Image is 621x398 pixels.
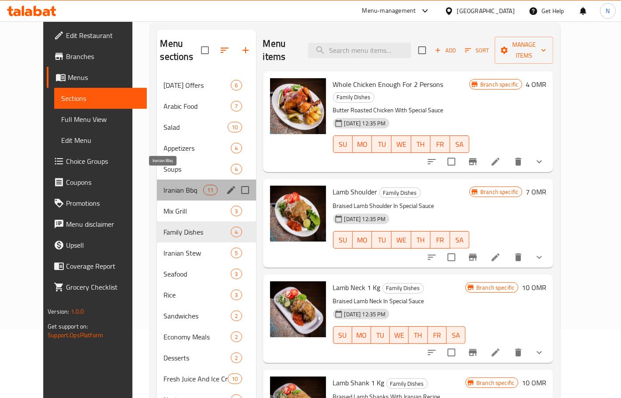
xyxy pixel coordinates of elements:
[231,207,241,215] span: 3
[490,347,501,358] a: Edit menu item
[412,329,424,342] span: TH
[68,72,140,83] span: Menus
[66,156,140,166] span: Choice Groups
[66,240,140,250] span: Upsell
[430,231,450,249] button: FR
[231,206,242,216] div: items
[48,306,69,317] span: Version:
[160,37,201,63] h2: Menu sections
[508,247,529,268] button: delete
[231,101,242,111] div: items
[529,247,550,268] button: show more
[231,270,241,278] span: 3
[337,138,349,151] span: SU
[164,269,231,279] span: Seafood
[457,6,515,16] div: [GEOGRAPHIC_DATA]
[434,45,457,55] span: Add
[47,172,147,193] a: Coupons
[434,234,447,246] span: FR
[270,281,326,337] img: Lamb Neck 1 Kg
[231,80,242,90] div: items
[392,135,411,153] button: WE
[442,248,461,266] span: Select to update
[462,342,483,363] button: Branch-specific-item
[409,326,427,344] button: TH
[459,44,495,57] span: Sort items
[164,374,228,384] span: Fresh Juice And Ice Cream
[204,186,217,194] span: 11
[203,185,217,195] div: items
[450,231,470,249] button: SA
[66,261,140,271] span: Coverage Report
[157,201,256,221] div: Mix Grill3
[337,329,349,342] span: SU
[341,310,389,318] span: [DATE] 12:35 PM
[386,378,428,389] div: Family Dishes
[164,290,231,300] span: Rice
[508,151,529,172] button: delete
[164,101,231,111] span: Arabic Food
[333,78,444,91] span: Whole Chicken Enough For 2 Persons
[164,185,204,195] span: Iranian Bbq
[333,92,374,102] span: Family Dishes
[47,151,147,172] a: Choice Groups
[431,329,443,342] span: FR
[333,376,385,389] span: Lamb Shank 1 Kg
[157,138,256,159] div: Appetizers4
[428,326,447,344] button: FR
[47,25,147,46] a: Edit Restaurant
[61,93,140,104] span: Sections
[164,311,231,321] div: Sandwiches
[390,326,409,344] button: WE
[47,193,147,214] a: Promotions
[164,332,231,342] span: Economy Meals
[157,221,256,242] div: Family Dishes4
[434,138,447,151] span: FR
[66,198,140,208] span: Promotions
[47,46,147,67] a: Branches
[157,326,256,347] div: Economy Meals2
[333,105,470,116] p: Butter Roasted Chicken With Special Sauce
[164,248,231,258] span: Iranian Stew
[353,135,372,153] button: MO
[393,329,405,342] span: WE
[157,180,256,201] div: Iranian Bbq11edit
[333,185,378,198] span: Lamb Shoulder
[231,291,241,299] span: 3
[66,282,140,292] span: Grocery Checklist
[47,67,147,88] a: Menus
[164,206,231,216] span: Mix Grill
[462,151,483,172] button: Branch-specific-item
[157,75,256,96] div: [DATE] Offers6
[522,281,546,294] h6: 10 OMR
[341,215,389,223] span: [DATE] 12:35 PM
[164,122,228,132] span: Salad
[333,281,381,294] span: Lamb Neck 1 Kg
[157,263,256,284] div: Seafood3
[61,114,140,125] span: Full Menu View
[415,234,427,246] span: TH
[490,156,501,167] a: Edit menu item
[270,186,326,242] img: Lamb Shoulder
[333,231,353,249] button: SU
[157,96,256,117] div: Arabic Food7
[164,164,231,174] span: Soups
[356,329,368,342] span: MO
[225,183,238,197] button: edit
[375,234,388,246] span: TU
[231,249,241,257] span: 5
[66,177,140,187] span: Coupons
[157,347,256,368] div: Desserts2
[157,159,256,180] div: Soups4
[164,143,231,153] span: Appetizers
[522,377,546,389] h6: 10 OMR
[333,326,352,344] button: SU
[235,40,256,61] button: Add section
[333,296,466,307] p: Braised Lamb Neck In Special Sauce
[66,30,140,41] span: Edit Restaurant
[442,343,461,362] span: Select to update
[375,329,386,342] span: TU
